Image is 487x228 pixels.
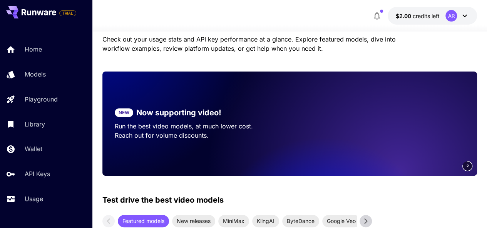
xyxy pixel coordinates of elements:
span: credits left [412,13,439,19]
p: Wallet [25,144,42,153]
p: Test drive the best video models [102,194,224,206]
div: KlingAI [252,215,279,227]
span: ByteDance [282,217,319,225]
p: Models [25,70,46,79]
span: $2.00 [395,13,412,19]
div: AR [445,10,457,22]
span: New releases [172,217,215,225]
span: Add your payment card to enable full platform functionality. [59,8,76,18]
p: Usage [25,194,43,203]
span: 2 [466,163,469,169]
p: Reach out for volume discounts. [115,131,278,140]
p: Now supporting video! [136,107,221,118]
p: API Keys [25,169,50,178]
p: Run the best video models, at much lower cost. [115,121,278,131]
div: New releases [172,215,215,227]
div: Google Veo [322,215,360,227]
span: Featured models [118,217,169,225]
span: KlingAI [252,217,279,225]
div: MiniMax [218,215,249,227]
p: Playground [25,95,58,104]
div: $2.00 [395,12,439,20]
p: Home [25,45,42,54]
p: Library [25,120,45,129]
span: TRIAL [60,10,76,16]
span: MiniMax [218,217,249,225]
span: Google Veo [322,217,360,225]
span: Check out your usage stats and API key performance at a glance. Explore featured models, dive int... [102,35,396,52]
p: NEW [119,109,129,116]
div: ByteDance [282,215,319,227]
button: $2.00AR [388,7,477,25]
div: Featured models [118,215,169,227]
